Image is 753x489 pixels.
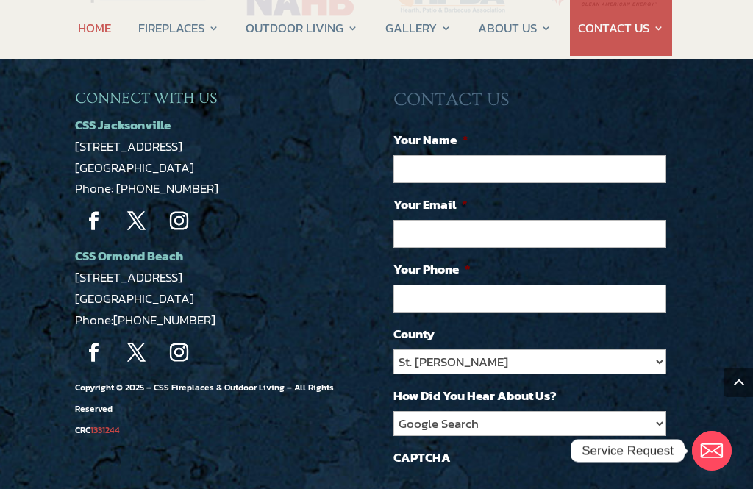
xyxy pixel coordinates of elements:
[113,310,215,329] a: [PHONE_NUMBER]
[393,89,678,118] h3: CONTACT US
[393,132,468,148] label: Your Name
[75,115,171,135] a: CSS Jacksonville
[393,261,471,277] label: Your Phone
[75,424,120,437] span: CRC
[75,90,217,107] span: CONNECT WITH US
[75,137,182,156] a: [STREET_ADDRESS]
[75,268,182,287] a: [STREET_ADDRESS]
[75,203,112,240] a: Follow on Facebook
[393,326,435,342] label: County
[75,310,215,329] span: Phone:
[393,449,451,465] label: CAPTCHA
[118,335,154,371] a: Follow on X
[692,431,732,471] a: Email
[393,388,557,404] label: How Did You Hear About Us?
[75,289,194,308] a: [GEOGRAPHIC_DATA]
[393,196,468,213] label: Your Email
[160,203,197,240] a: Follow on Instagram
[75,158,194,177] a: [GEOGRAPHIC_DATA]
[75,335,112,371] a: Follow on Facebook
[160,335,197,371] a: Follow on Instagram
[75,179,218,198] a: Phone: [PHONE_NUMBER]
[75,381,334,437] span: Copyright © 2025 – CSS Fireplaces & Outdoor Living – All Rights Reserved
[75,246,183,265] a: CSS Ormond Beach
[90,424,120,437] a: 1331244
[118,203,154,240] a: Follow on X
